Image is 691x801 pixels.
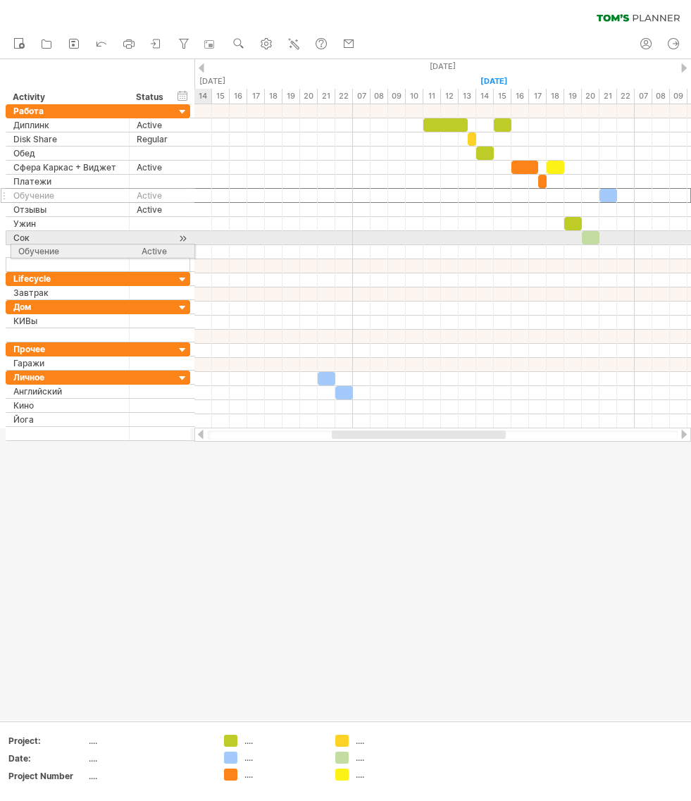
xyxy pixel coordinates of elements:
[599,89,617,104] div: 21
[388,89,406,104] div: 09
[71,74,353,89] div: Saturday, 20 September 2025
[353,74,635,89] div: Sunday, 21 September 2025
[13,104,122,118] div: Работа
[529,89,547,104] div: 17
[371,89,388,104] div: 08
[244,752,321,764] div: ....
[652,89,670,104] div: 08
[137,118,168,132] div: Active
[406,89,423,104] div: 10
[356,769,432,781] div: ....
[13,371,122,384] div: Личное
[13,203,122,216] div: Отзывы
[582,89,599,104] div: 20
[300,89,318,104] div: 20
[13,231,122,244] div: Сок
[230,89,247,104] div: 16
[318,89,335,104] div: 21
[137,189,168,202] div: Active
[247,89,265,104] div: 17
[8,735,86,747] div: Project:
[13,314,122,328] div: КИВы
[635,89,652,104] div: 07
[13,356,122,370] div: Гаражи
[89,752,207,764] div: ....
[356,735,432,747] div: ....
[244,769,321,781] div: ....
[8,752,86,764] div: Date:
[617,89,635,104] div: 22
[137,132,168,146] div: Regular
[282,89,300,104] div: 19
[13,286,122,299] div: Завтрак
[136,90,167,104] div: Status
[13,161,122,174] div: Сфера Каркас + Виджет
[176,231,189,246] div: scroll to activity
[13,147,122,160] div: Обед
[356,752,432,764] div: ....
[459,89,476,104] div: 13
[13,118,122,132] div: Диплинк
[13,217,122,230] div: Ужин
[564,89,582,104] div: 19
[670,89,687,104] div: 09
[547,89,564,104] div: 18
[137,161,168,174] div: Active
[13,175,122,188] div: Платежи
[8,770,86,782] div: Project Number
[13,132,122,146] div: Disk Share
[13,189,122,202] div: Обучение
[194,89,212,104] div: 14
[13,90,121,104] div: Activity
[89,735,207,747] div: ....
[335,89,353,104] div: 22
[13,385,122,398] div: Английский
[13,399,122,412] div: Кино
[476,89,494,104] div: 14
[265,89,282,104] div: 18
[441,89,459,104] div: 12
[137,203,168,216] div: Active
[13,342,122,356] div: Прочее
[13,300,122,313] div: Дом
[353,89,371,104] div: 07
[423,89,441,104] div: 11
[13,272,122,285] div: Lifecycle
[212,89,230,104] div: 15
[89,770,207,782] div: ....
[511,89,529,104] div: 16
[13,413,122,426] div: Йога
[244,735,321,747] div: ....
[494,89,511,104] div: 15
